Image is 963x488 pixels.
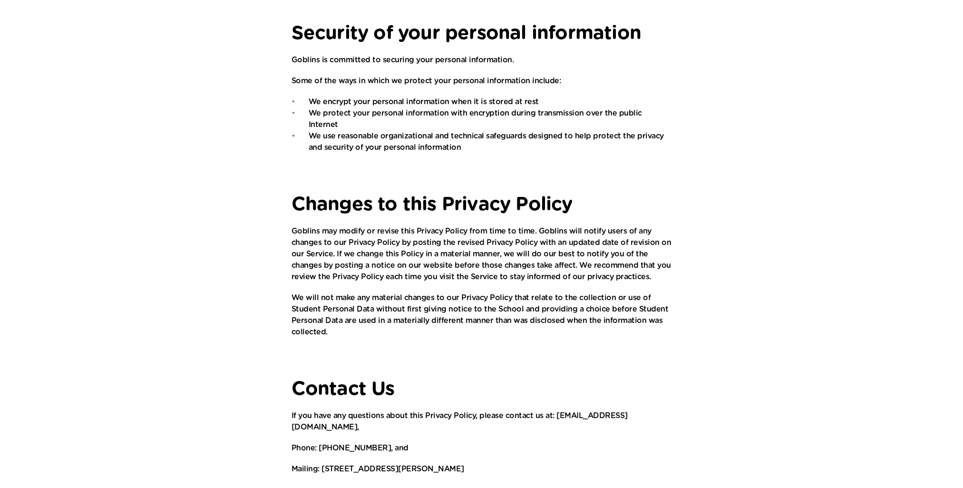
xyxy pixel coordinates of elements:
[292,410,672,433] p: If you have any questions about this Privacy Policy, please contact us at: [EMAIL_ADDRESS][DOMAIN...
[292,463,672,475] p: Mailing: [STREET_ADDRESS][PERSON_NAME]
[292,54,672,66] p: Goblins is committed to securing your personal information.
[292,442,672,454] p: Phone: [PHONE_NUMBER], and
[292,22,672,45] h1: Security of your personal information
[292,292,672,338] p: We will not make any material changes to our Privacy Policy that relate to the collection or use ...
[309,107,672,130] p: We protect your personal information with encryption during transmission over the public Internet
[292,225,672,283] p: Goblins may modify or revise this Privacy Policy from time to time. Goblins will notify users of ...
[292,193,672,216] h1: Changes to this Privacy Policy
[292,378,672,400] h1: Contact Us
[292,75,672,87] p: Some of the ways in which we protect your personal information include:
[309,130,672,153] p: We use reasonable organizational and technical safeguards designed to help protect the privacy an...
[309,96,672,107] p: We encrypt your personal information when it is stored at rest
